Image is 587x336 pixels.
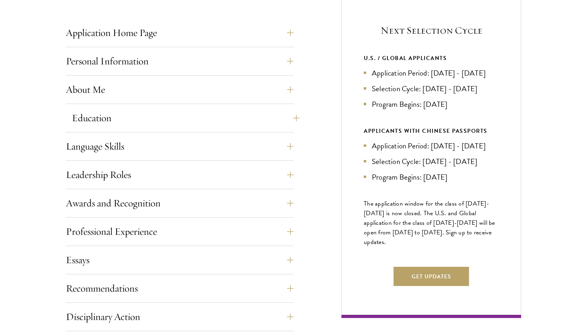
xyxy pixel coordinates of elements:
div: APPLICANTS WITH CHINESE PASSPORTS [364,126,499,136]
span: The application window for the class of [DATE]-[DATE] is now closed. The U.S. and Global applicat... [364,199,495,247]
li: Program Begins: [DATE] [364,171,499,183]
li: Application Period: [DATE] - [DATE] [364,140,499,152]
li: Program Begins: [DATE] [364,98,499,110]
button: Awards and Recognition [66,194,293,213]
button: Professional Experience [66,222,293,241]
button: Recommendations [66,279,293,298]
button: Application Home Page [66,23,293,42]
button: Leadership Roles [66,165,293,184]
div: U.S. / GLOBAL APPLICANTS [364,53,499,63]
li: Application Period: [DATE] - [DATE] [364,67,499,79]
li: Selection Cycle: [DATE] - [DATE] [364,156,499,167]
li: Selection Cycle: [DATE] - [DATE] [364,83,499,94]
button: Education [72,108,299,128]
button: Essays [66,250,293,270]
button: Language Skills [66,137,293,156]
h5: Next Selection Cycle [364,24,499,37]
button: About Me [66,80,293,99]
button: Get Updates [394,267,469,286]
button: Personal Information [66,52,293,71]
button: Disciplinary Action [66,307,293,326]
